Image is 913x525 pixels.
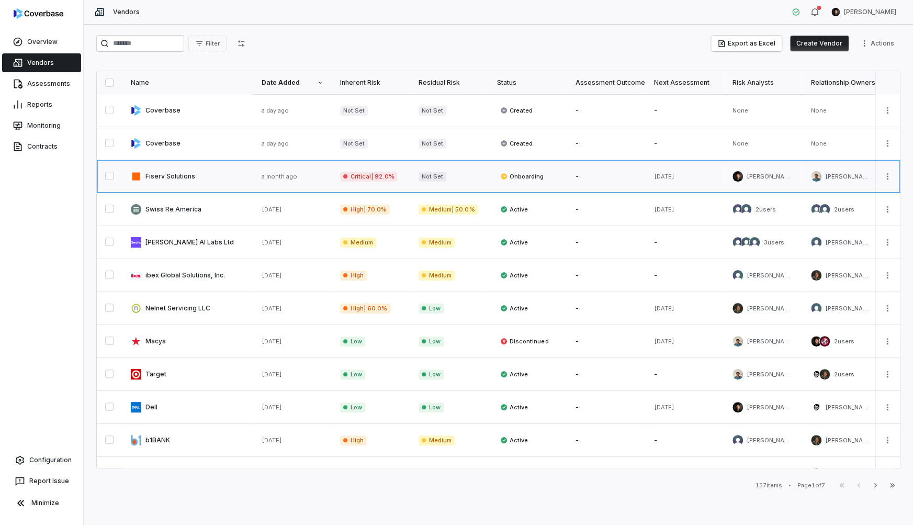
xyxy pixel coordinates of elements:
img: Clarence Chio avatar [831,8,840,16]
button: Clarence Chio avatar[PERSON_NAME] [825,4,903,20]
div: Risk Analysts [732,79,794,87]
div: Relationship Owners [811,79,873,87]
span: High [340,435,367,445]
td: - [567,424,646,457]
img: David Gold avatar [732,237,743,248]
td: - [567,358,646,391]
span: [DATE] [654,173,674,180]
span: Active [500,205,528,214]
button: More actions [879,366,896,382]
a: Reports [2,95,81,114]
span: Low [340,370,365,379]
span: [DATE] [262,272,282,279]
span: Low [340,337,365,347]
span: [PERSON_NAME] [747,437,794,444]
span: [PERSON_NAME] [747,338,794,345]
button: More actions [879,234,896,250]
img: Gus Cuddy avatar [811,369,821,379]
span: Low [419,337,444,347]
span: [DATE] [654,338,674,345]
img: Gus Cuddy avatar [811,402,821,412]
button: More actions [879,169,896,184]
span: Vendors [113,8,140,16]
span: Not Set [419,172,446,182]
span: Active [500,370,528,378]
img: David Gold avatar [732,204,743,215]
td: - [567,94,646,127]
td: - [646,358,724,391]
span: [PERSON_NAME] [826,437,873,444]
td: - [567,259,646,292]
span: Created [500,139,533,148]
a: Monitoring [2,116,81,135]
span: Medium [419,435,455,445]
span: [DATE] [262,371,282,378]
a: Configuration [4,451,79,470]
span: Active [500,403,528,411]
a: Vendors [2,53,81,72]
span: [DATE] [262,305,282,312]
img: Drew Hoover avatar [741,204,751,215]
button: Filter [188,36,227,51]
span: Low [419,304,444,314]
span: High | 60.0% [340,304,390,314]
div: Assessment Outcome [576,79,637,87]
span: [PERSON_NAME] [747,404,794,411]
span: Low [419,403,444,412]
span: [DATE] [262,239,282,246]
a: Contracts [2,137,81,156]
button: More actions [879,103,896,118]
span: [DATE] [654,305,674,312]
img: Rohan Chitalia avatar [732,336,743,347]
img: Danny Higdon avatar [741,237,751,248]
img: Drew Hoover avatar [811,237,821,248]
span: Low [340,403,365,412]
span: [PERSON_NAME] [826,305,873,312]
span: Not Set [340,106,368,116]
td: - [567,292,646,325]
img: David Gold avatar [811,204,821,215]
span: Medium | 50.0% [419,205,478,215]
img: Jen Hsin avatar [811,270,821,281]
button: More actions [879,399,896,415]
div: Inherent Risk [340,79,402,87]
img: Clarence Chio avatar [732,402,743,412]
span: High [340,271,367,281]
td: - [567,193,646,226]
span: Discontinued [500,337,548,345]
span: [DATE] [654,206,674,213]
div: • [788,482,791,489]
span: Active [500,271,528,280]
span: Active [500,304,528,312]
span: [PERSON_NAME] [826,272,873,280]
span: a month ago [262,173,297,180]
span: Active [500,436,528,444]
span: Filter [206,40,220,48]
span: High | 70.0% [340,205,390,215]
span: Not Set [419,106,446,116]
div: 157 items [756,482,782,489]
img: Danny Higdon avatar [811,303,821,314]
td: - [567,391,646,424]
span: [PERSON_NAME] [747,173,794,181]
button: More actions [857,36,900,51]
span: [PERSON_NAME] [844,8,896,16]
td: - [646,127,724,160]
button: More actions [879,300,896,316]
span: Active [500,238,528,247]
button: Export as Excel [711,36,782,51]
button: More actions [879,432,896,448]
span: Critical | 92.0% [340,172,397,182]
span: [PERSON_NAME] [826,239,873,247]
span: [DATE] [262,338,282,345]
td: - [567,127,646,160]
span: a day ago [262,140,289,147]
span: Medium [340,238,376,248]
img: logo-D7KZi-bG.svg [14,8,63,19]
span: [DATE] [262,206,282,213]
button: More actions [879,136,896,151]
img: Darwin Alvarez avatar [819,204,830,215]
span: 2 users [834,338,854,345]
td: - [646,226,724,259]
span: 3 users [764,239,784,246]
